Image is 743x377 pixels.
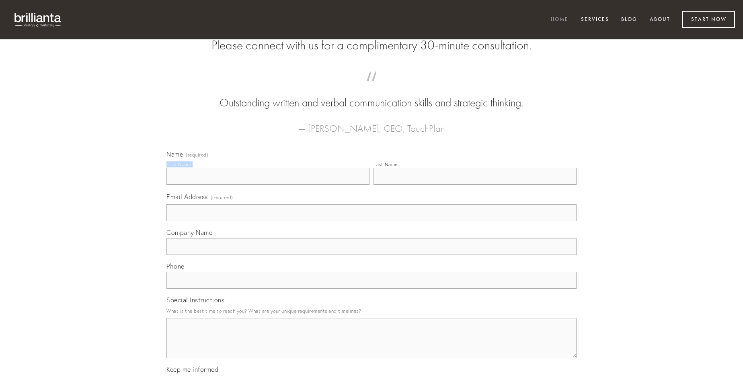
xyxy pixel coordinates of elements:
[186,153,208,157] span: (required)
[8,8,68,31] img: brillianta - research, strategy, marketing
[374,161,398,167] div: Last Name
[576,13,614,26] a: Services
[166,306,577,316] p: What is the best time to reach you? What are your unique requirements and timelines?
[166,193,208,201] span: Email Address
[179,79,564,111] blockquote: Outstanding written and verbal communication skills and strategic thinking.
[179,79,564,95] span: “
[211,192,233,203] span: (required)
[166,161,191,167] div: First Name
[179,111,564,137] figcaption: — [PERSON_NAME], CEO, TouchPlan
[682,11,735,28] a: Start Now
[546,13,574,26] a: Home
[166,38,577,53] h2: Please connect with us for a complimentary 30-minute consultation.
[166,228,212,236] span: Company Name
[166,365,218,373] span: Keep me informed
[644,13,675,26] a: About
[616,13,642,26] a: Blog
[166,262,185,270] span: Phone
[166,150,183,158] span: Name
[166,296,224,304] span: Special Instructions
